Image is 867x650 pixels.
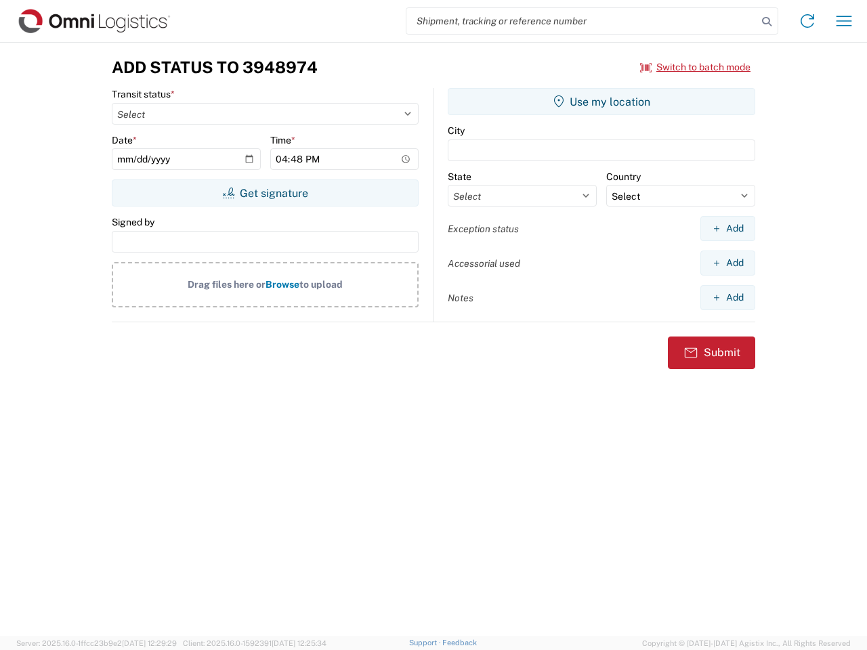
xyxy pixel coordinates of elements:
[270,134,295,146] label: Time
[700,251,755,276] button: Add
[112,88,175,100] label: Transit status
[112,134,137,146] label: Date
[409,638,443,647] a: Support
[16,639,177,647] span: Server: 2025.16.0-1ffcc23b9e2
[448,88,755,115] button: Use my location
[448,257,520,269] label: Accessorial used
[442,638,477,647] a: Feedback
[406,8,757,34] input: Shipment, tracking or reference number
[112,216,154,228] label: Signed by
[700,285,755,310] button: Add
[668,337,755,369] button: Submit
[112,179,419,207] button: Get signature
[640,56,750,79] button: Switch to batch mode
[448,292,473,304] label: Notes
[448,223,519,235] label: Exception status
[700,216,755,241] button: Add
[266,279,299,290] span: Browse
[299,279,343,290] span: to upload
[642,637,851,649] span: Copyright © [DATE]-[DATE] Agistix Inc., All Rights Reserved
[188,279,266,290] span: Drag files here or
[183,639,326,647] span: Client: 2025.16.0-1592391
[272,639,326,647] span: [DATE] 12:25:34
[448,125,465,137] label: City
[448,171,471,183] label: State
[606,171,641,183] label: Country
[122,639,177,647] span: [DATE] 12:29:29
[112,58,318,77] h3: Add Status to 3948974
